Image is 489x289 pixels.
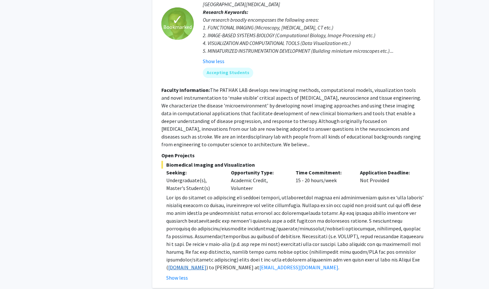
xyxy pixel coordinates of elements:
a: [DOMAIN_NAME] [168,264,206,271]
span: ) to [PERSON_NAME] at [206,264,259,271]
p: Seeking: [166,169,221,176]
div: Not Provided [355,169,420,192]
mat-chip: Accepting Students [203,68,253,78]
b: Research Keywords: [203,9,248,15]
span: ✓ [172,17,183,23]
div: 15 - 20 hours/week [291,169,355,192]
span: . [338,264,339,271]
span: Lor ips do sitamet co adipiscing eli seddoei tempori, utlaboreetdol magnaa eni adminimveniam quis... [166,194,424,271]
span: Bookmarked [163,23,192,31]
button: Show less [166,274,188,282]
iframe: Chat [5,260,27,284]
fg-read-more: The PATHAK LAB develops new imaging methods, computational models, visualization tools and novel ... [161,87,421,148]
p: Opportunity Type: [231,169,286,176]
div: Undergraduate(s), Master's Student(s) [166,176,221,192]
p: Time Commitment: [296,169,351,176]
button: Show less [203,57,224,65]
div: Our research broadly encompasses the following areas: 1. FUNCTIONAL IMAGING (Microscopy, [MEDICAL... [203,16,425,55]
p: Open Projects [161,151,425,159]
a: [EMAIL_ADDRESS][DOMAIN_NAME] [259,264,338,271]
div: Academic Credit, Volunteer [226,169,291,192]
b: Faculty Information: [161,87,210,93]
p: Application Deadline: [360,169,415,176]
span: Biomedical Imaging and Visualization [161,161,425,169]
